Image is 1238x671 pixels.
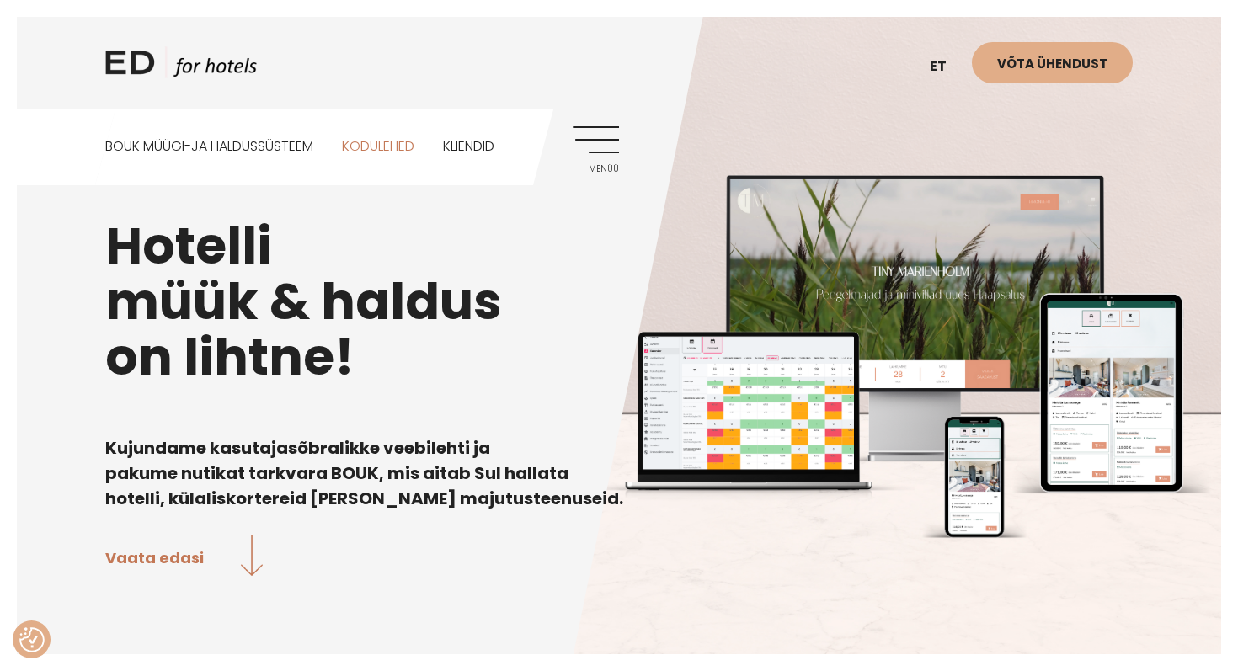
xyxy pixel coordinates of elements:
img: Revisit consent button [19,627,45,652]
a: Võta ühendust [972,42,1133,83]
a: ED HOTELS [105,46,257,88]
a: et [921,46,972,88]
b: Kujundame kasutajasõbralikke veebilehti ja pakume nutikat tarkvara BOUK, mis aitab Sul hallata ho... [105,436,623,510]
a: BOUK MÜÜGI-JA HALDUSSÜSTEEM [105,109,313,184]
a: Menüü [573,126,619,173]
span: Menüü [573,164,619,174]
a: Kodulehed [342,109,414,184]
a: Vaata edasi [105,535,263,579]
a: Kliendid [443,109,494,184]
h1: Hotelli müük & haldus on lihtne! [105,218,1133,385]
button: Nõusolekueelistused [19,627,45,652]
